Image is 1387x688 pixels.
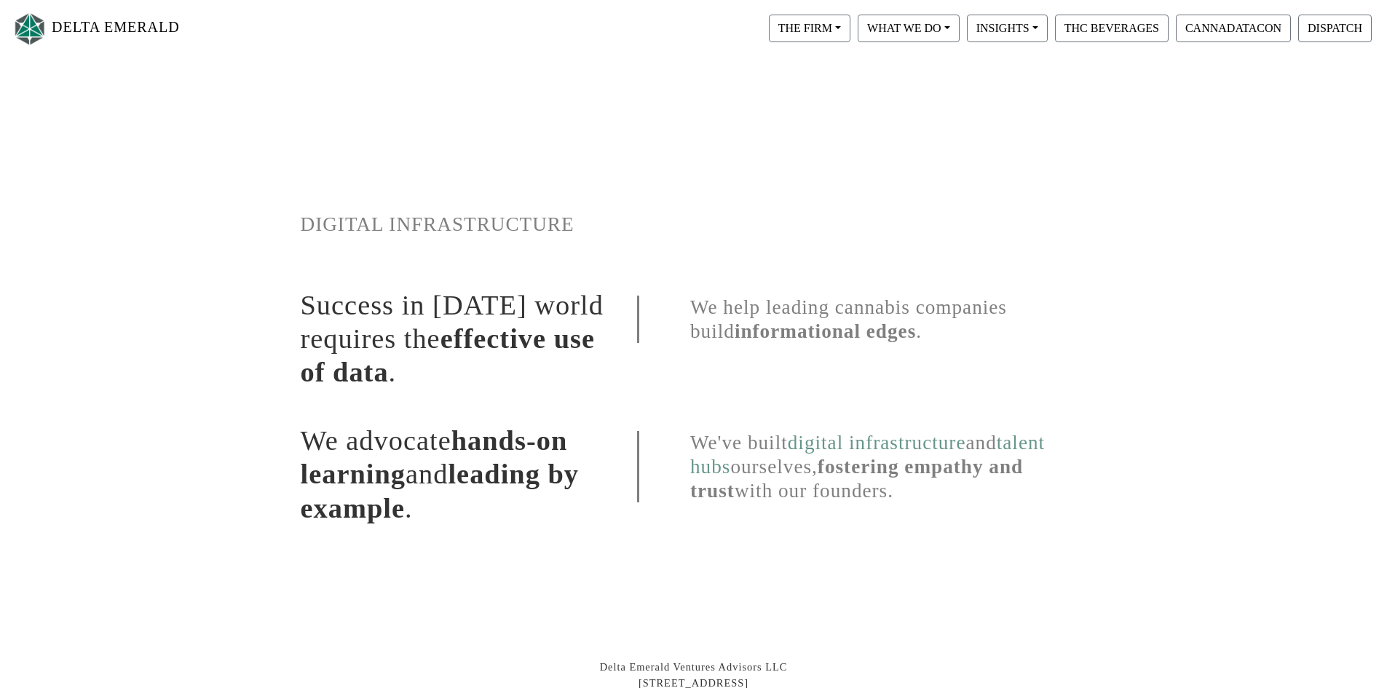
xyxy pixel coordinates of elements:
button: WHAT WE DO [858,15,960,42]
h1: Success in [DATE] world requires the . [301,288,616,389]
span: effective use of data [301,323,595,387]
span: informational edges [735,320,916,342]
span: leading by example [301,459,580,523]
button: THC BEVERAGES [1055,15,1169,42]
img: Logo [12,9,48,48]
button: DISPATCH [1298,15,1372,42]
button: INSIGHTS [967,15,1048,42]
h1: We've built and ourselves, with our founders. [637,431,1087,502]
h1: DIGITAL INFRASTRUCTURE [301,213,1087,237]
a: digital infrastructure [788,432,966,454]
a: THC BEVERAGES [1051,21,1172,33]
a: CANNADATACON [1172,21,1295,33]
a: DISPATCH [1295,21,1375,33]
h1: We help leading cannabis companies build . [637,296,1087,343]
a: DELTA EMERALD [12,6,180,52]
button: THE FIRM [769,15,850,42]
span: fostering empathy and trust [690,456,1023,502]
button: CANNADATACON [1176,15,1291,42]
h1: We advocate and . [301,424,616,524]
